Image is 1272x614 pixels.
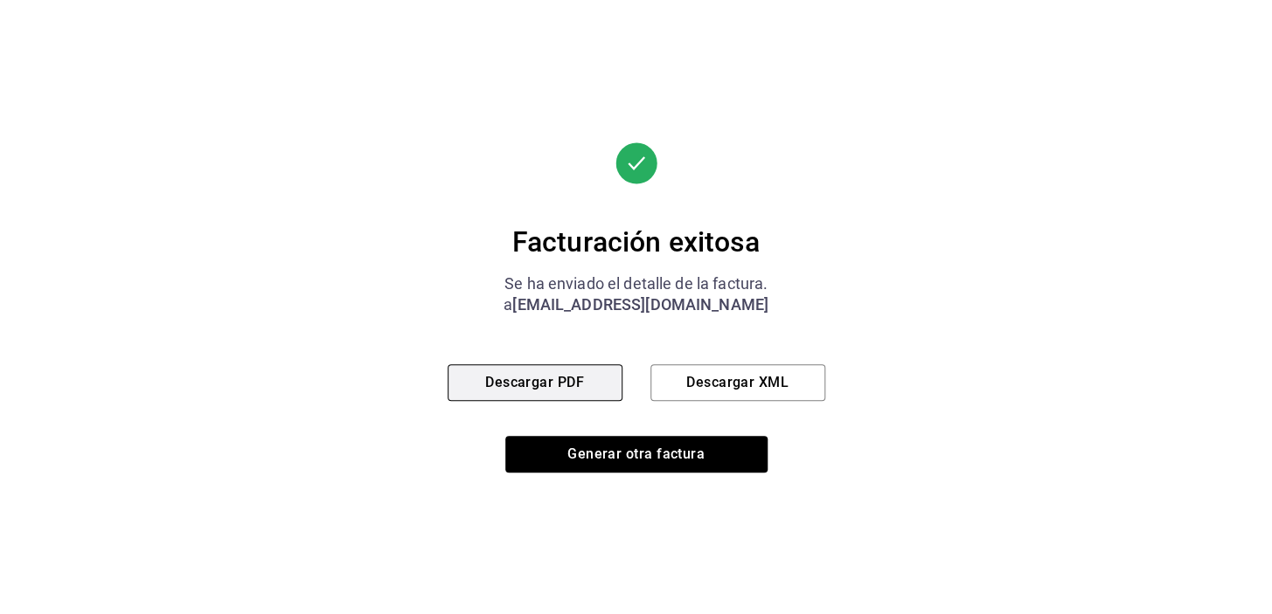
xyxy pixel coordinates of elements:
font: Generar otra factura [567,445,705,462]
font: Descargar PDF [485,374,584,390]
button: Descargar PDF [448,364,622,401]
font: Se ha enviado el detalle de la factura. [504,274,768,293]
button: Descargar XML [650,364,825,401]
font: Descargar XML [686,374,789,390]
font: a [504,295,512,314]
button: Generar otra factura [505,436,768,473]
font: Facturación exitosa [512,225,761,259]
font: [EMAIL_ADDRESS][DOMAIN_NAME] [512,295,768,314]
